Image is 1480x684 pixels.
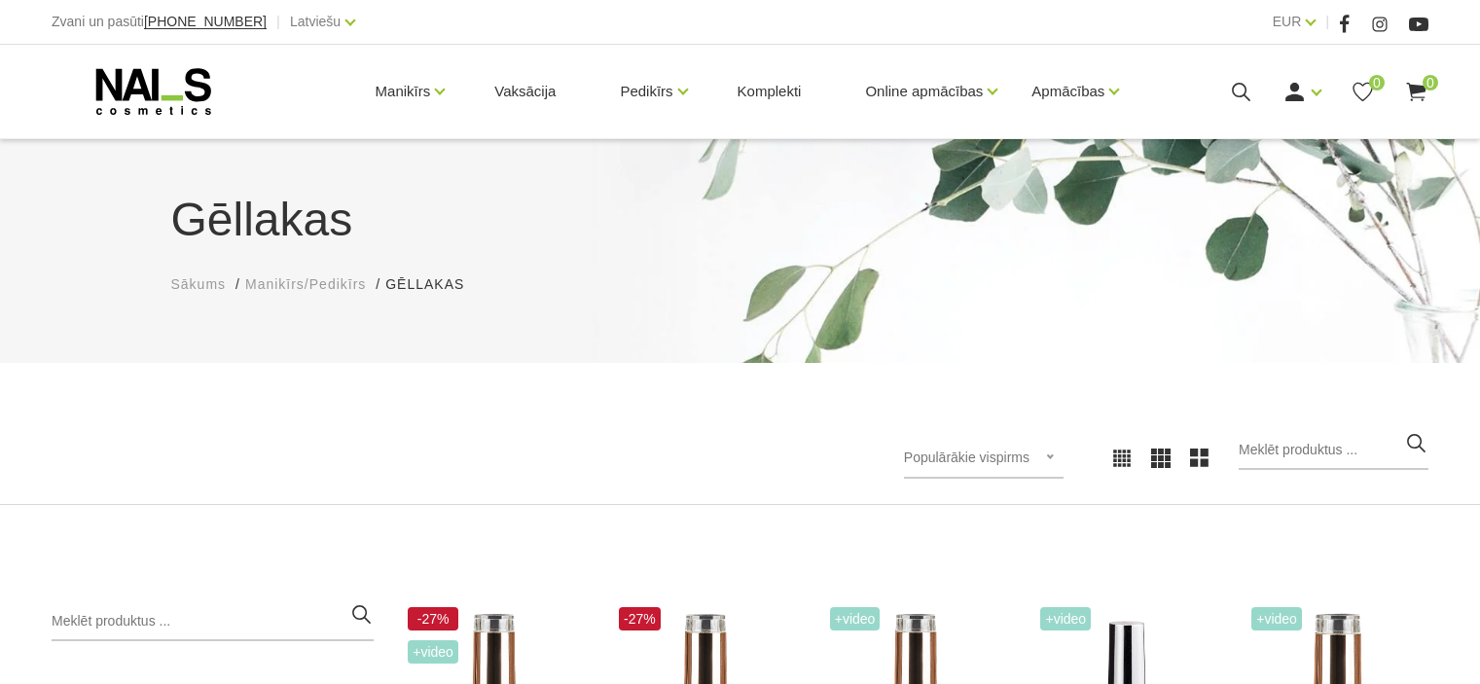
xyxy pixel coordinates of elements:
[385,274,484,295] li: Gēllakas
[144,15,267,29] a: [PHONE_NUMBER]
[1273,10,1302,33] a: EUR
[408,640,458,664] span: +Video
[144,14,267,29] span: [PHONE_NUMBER]
[1239,431,1428,470] input: Meklēt produktus ...
[171,185,1310,255] h1: Gēllakas
[376,53,431,130] a: Manikīrs
[904,450,1029,465] span: Populārākie vispirms
[290,10,341,33] a: Latviešu
[276,10,280,34] span: |
[1325,10,1329,34] span: |
[830,607,881,630] span: +Video
[245,274,366,295] a: Manikīrs/Pedikīrs
[245,276,366,292] span: Manikīrs/Pedikīrs
[1031,53,1104,130] a: Apmācības
[171,274,227,295] a: Sākums
[171,276,227,292] span: Sākums
[1369,75,1385,90] span: 0
[1251,607,1302,630] span: +Video
[620,53,672,130] a: Pedikīrs
[52,10,267,34] div: Zvani un pasūti
[408,607,458,630] span: -27%
[619,607,661,630] span: -27%
[1040,607,1091,630] span: +Video
[1404,80,1428,104] a: 0
[479,45,571,138] a: Vaksācija
[1351,80,1375,104] a: 0
[1423,75,1438,90] span: 0
[52,602,374,641] input: Meklēt produktus ...
[865,53,983,130] a: Online apmācības
[722,45,817,138] a: Komplekti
